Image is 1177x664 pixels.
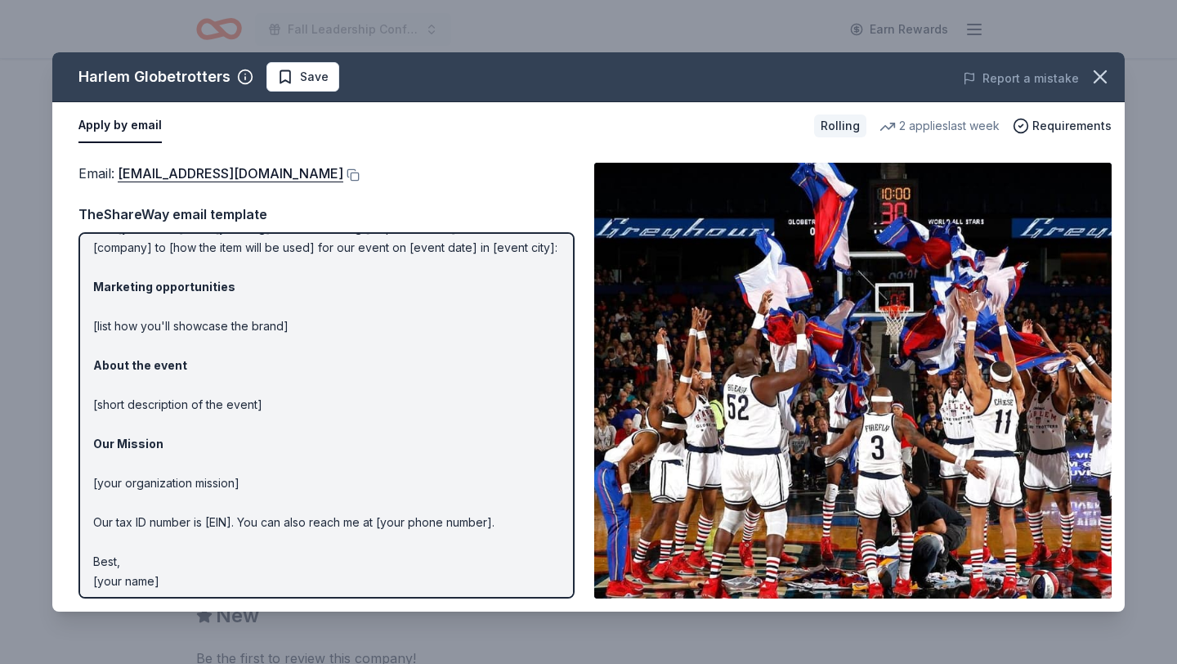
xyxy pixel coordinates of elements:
[594,163,1112,599] img: Image for Harlem Globetrotters
[93,437,163,451] strong: Our Mission
[78,204,575,225] div: TheShareWay email template
[300,67,329,87] span: Save
[93,358,187,372] strong: About the event
[963,69,1079,88] button: Report a mistake
[118,163,343,184] a: [EMAIL_ADDRESS][DOMAIN_NAME]
[879,116,1000,136] div: 2 applies last week
[814,114,866,137] div: Rolling
[1032,116,1112,136] span: Requirements
[78,165,343,182] span: Email :
[266,62,339,92] button: Save
[78,64,230,90] div: Harlem Globetrotters
[78,109,162,143] button: Apply by email
[93,280,235,294] strong: Marketing opportunities
[1013,116,1112,136] button: Requirements
[93,179,560,591] p: Hi [name/there], I am [your name] from [your org]. We are seeking [requested item] donation from ...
